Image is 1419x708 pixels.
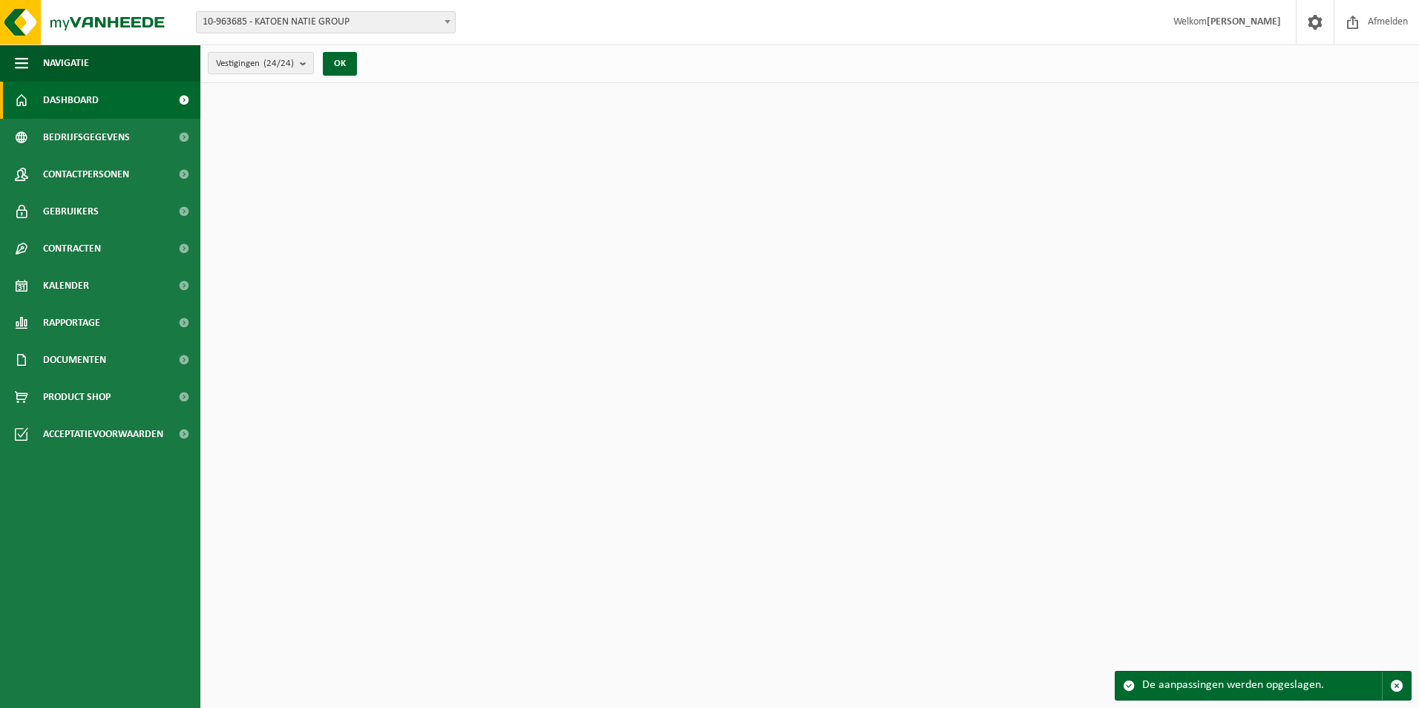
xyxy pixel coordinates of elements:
div: De aanpassingen werden opgeslagen. [1142,672,1382,700]
span: Kalender [43,267,89,304]
count: (24/24) [263,59,294,68]
strong: [PERSON_NAME] [1207,16,1281,27]
span: 10-963685 - KATOEN NATIE GROUP [196,11,456,33]
span: Dashboard [43,82,99,119]
span: Contactpersonen [43,156,129,193]
span: Bedrijfsgegevens [43,119,130,156]
span: Rapportage [43,304,100,341]
span: Gebruikers [43,193,99,230]
span: 10-963685 - KATOEN NATIE GROUP [197,12,455,33]
span: Vestigingen [216,53,294,75]
span: Documenten [43,341,106,378]
button: Vestigingen(24/24) [208,52,314,74]
span: Navigatie [43,45,89,82]
button: OK [323,52,357,76]
span: Contracten [43,230,101,267]
span: Acceptatievoorwaarden [43,416,163,453]
span: Product Shop [43,378,111,416]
